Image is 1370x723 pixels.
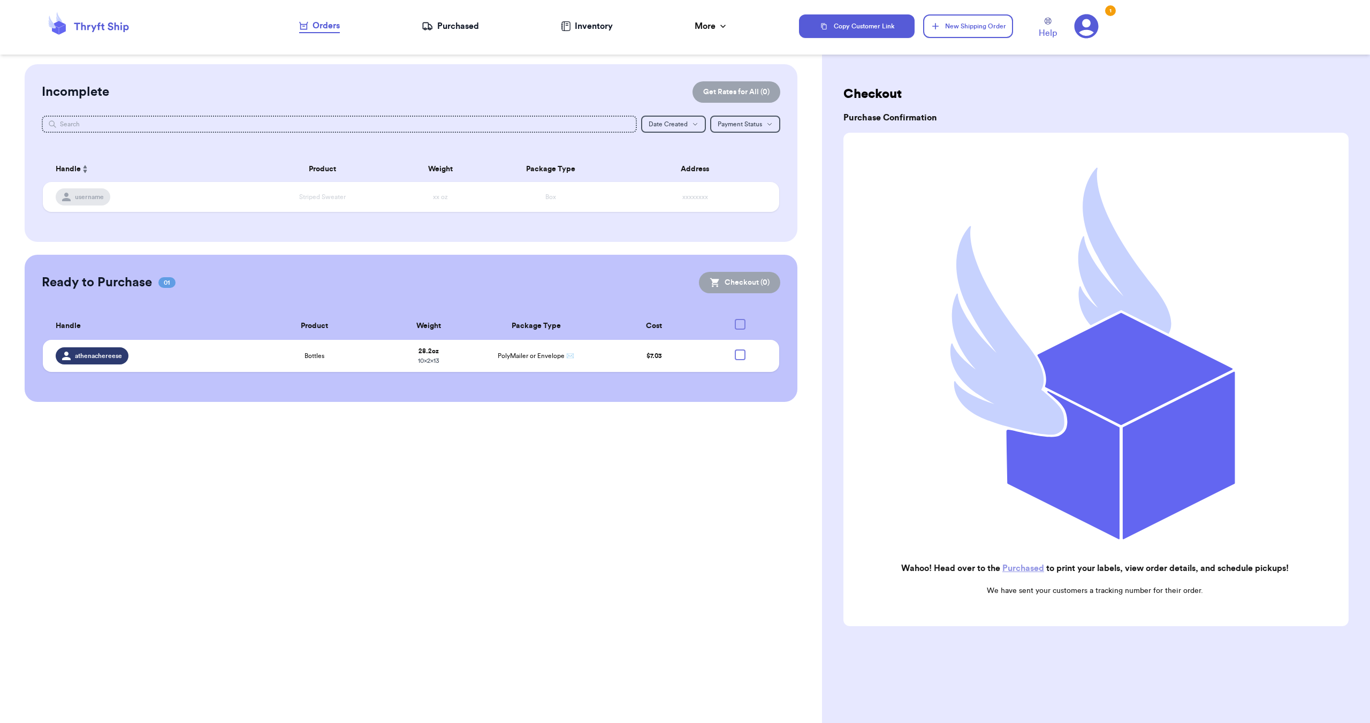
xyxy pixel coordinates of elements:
h2: Checkout [843,86,1349,103]
th: Package Type [472,313,600,340]
th: Cost [600,313,707,340]
span: Bottles [305,352,324,360]
h2: Wahoo! Head over to the to print your labels, view order details, and schedule pickups! [852,562,1338,575]
a: Help [1039,18,1057,40]
span: Handle [56,164,81,175]
div: More [695,20,728,33]
span: xxxxxxxx [682,194,708,200]
p: We have sent your customers a tracking number for their order. [852,585,1338,596]
div: 1 [1105,5,1116,16]
th: Product [243,313,386,340]
th: Product [249,156,396,182]
button: New Shipping Order [923,14,1013,38]
input: Search [42,116,637,133]
a: Purchased [1002,564,1044,573]
h3: Purchase Confirmation [843,111,1349,124]
span: username [75,193,104,201]
span: Handle [56,321,81,332]
span: xx oz [433,194,448,200]
a: Inventory [561,20,613,33]
button: Checkout (0) [699,272,780,293]
span: athenachereese [75,352,122,360]
th: Package Type [485,156,618,182]
span: Help [1039,27,1057,40]
a: Purchased [422,20,479,33]
span: Date Created [649,121,688,127]
span: Box [545,194,556,200]
strong: 28.2 oz [418,348,439,354]
h2: Incomplete [42,83,109,101]
span: Payment Status [718,121,762,127]
button: Copy Customer Link [799,14,915,38]
span: 10 x 2 x 13 [418,357,439,364]
a: Orders [299,19,340,33]
button: Payment Status [710,116,780,133]
span: Striped Sweater [299,194,346,200]
th: Weight [396,156,484,182]
span: PolyMailer or Envelope ✉️ [498,353,574,359]
th: Weight [386,313,471,340]
span: $ 7.03 [646,353,662,359]
button: Sort ascending [81,163,89,176]
button: Get Rates for All (0) [692,81,780,103]
button: Date Created [641,116,706,133]
h2: Ready to Purchase [42,274,152,291]
th: Address [617,156,779,182]
span: 01 [158,277,176,288]
div: Orders [299,19,340,32]
a: 1 [1074,14,1099,39]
